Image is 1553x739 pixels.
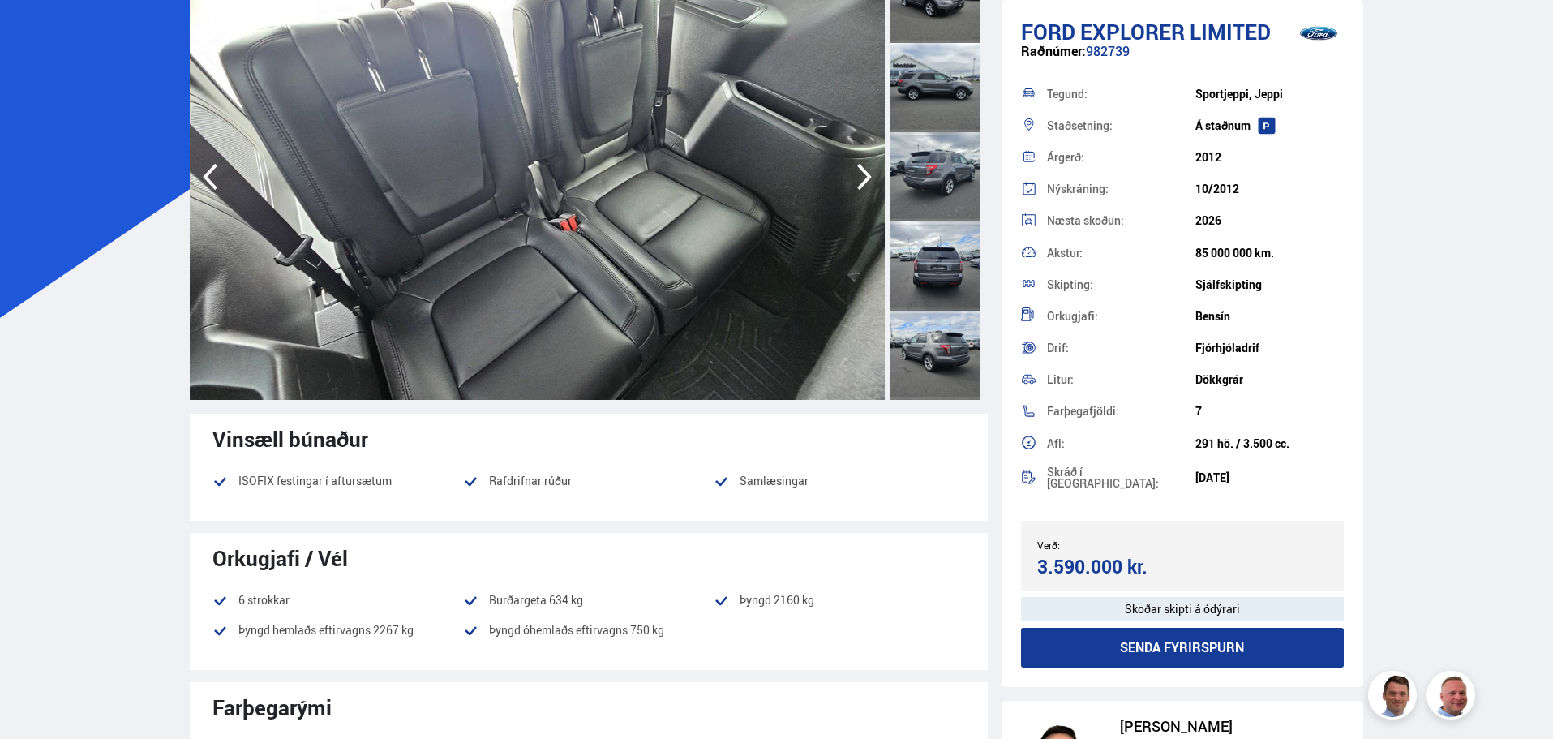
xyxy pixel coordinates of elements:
div: Bensín [1195,310,1344,323]
div: [DATE] [1195,471,1344,484]
div: Nýskráning: [1047,183,1195,195]
div: Orkugjafi: [1047,311,1195,322]
div: 982739 [1021,44,1345,75]
div: Skoðar skipti á ódýrari [1021,597,1345,621]
span: Explorer LIMITED [1080,17,1271,46]
li: Rafdrifnar rúður [463,471,714,491]
li: Burðargeta 634 kg. [463,591,714,610]
div: Orkugjafi / Vél [212,546,965,570]
div: 85 000 000 km. [1195,247,1344,260]
button: Senda fyrirspurn [1021,628,1345,668]
div: Næsta skoðun: [1047,215,1195,226]
li: Þyngd óhemlaðs eftirvagns 750 kg. [463,621,714,651]
div: Verð: [1037,539,1182,551]
div: [PERSON_NAME] [1120,718,1324,735]
span: Raðnúmer: [1021,42,1086,60]
div: 3.590.000 kr. [1037,556,1178,578]
div: Sjálfskipting [1195,278,1344,291]
div: Skráð í [GEOGRAPHIC_DATA]: [1047,466,1195,489]
div: Fjórhjóladrif [1195,342,1344,354]
li: Samlæsingar [714,471,964,501]
div: 291 hö. / 3.500 cc. [1195,437,1344,450]
li: 6 strokkar [212,591,463,610]
div: Á staðnum [1195,119,1344,132]
div: Farþegarými [212,695,965,720]
div: Staðsetning: [1047,120,1195,131]
div: Farþegafjöldi: [1047,406,1195,417]
div: Drif: [1047,342,1195,354]
div: 2012 [1195,151,1344,164]
span: Ford [1021,17,1075,46]
div: Akstur: [1047,247,1195,259]
div: Árgerð: [1047,152,1195,163]
button: Open LiveChat chat widget [13,6,62,55]
li: Þyngd hemlaðs eftirvagns 2267 kg. [212,621,463,640]
div: Skipting: [1047,279,1195,290]
li: ISOFIX festingar í aftursætum [212,471,463,491]
img: FbJEzSuNWCJXmdc-.webp [1371,673,1419,722]
div: Tegund: [1047,88,1195,100]
div: Litur: [1047,374,1195,385]
div: Dökkgrár [1195,373,1344,386]
div: Vinsæll búnaður [212,427,965,451]
img: siFngHWaQ9KaOqBr.png [1429,673,1478,722]
li: Þyngd 2160 kg. [714,591,964,610]
div: 7 [1195,405,1344,418]
div: 10/2012 [1195,183,1344,195]
img: brand logo [1286,8,1351,58]
div: 2026 [1195,214,1344,227]
div: Afl: [1047,438,1195,449]
div: Sportjeppi, Jeppi [1195,88,1344,101]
